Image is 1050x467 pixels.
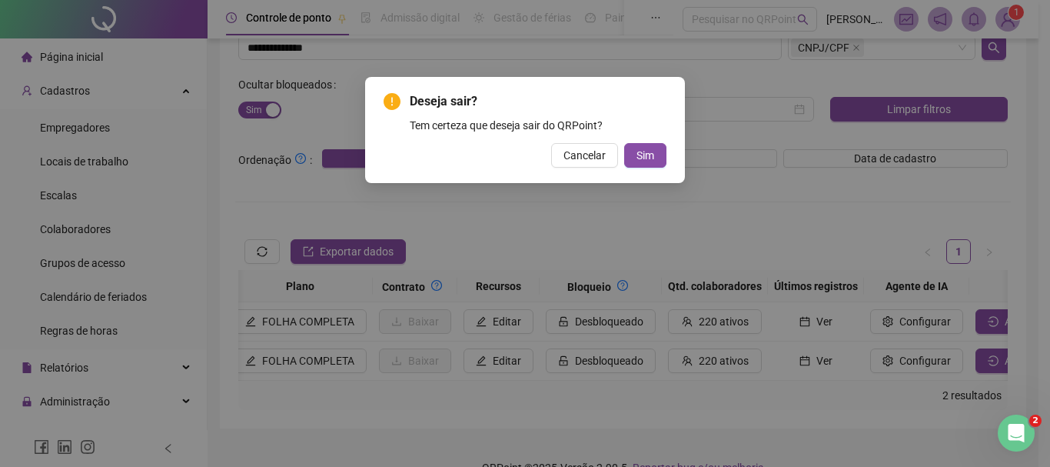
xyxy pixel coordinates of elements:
[551,143,618,168] button: Cancelar
[410,117,666,134] div: Tem certeza que deseja sair do QRPoint?
[1029,415,1042,427] span: 2
[998,415,1035,452] iframe: Intercom live chat
[636,147,654,164] span: Sim
[384,93,400,110] span: exclamation-circle
[563,147,606,164] span: Cancelar
[624,143,666,168] button: Sim
[410,92,666,111] span: Deseja sair?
